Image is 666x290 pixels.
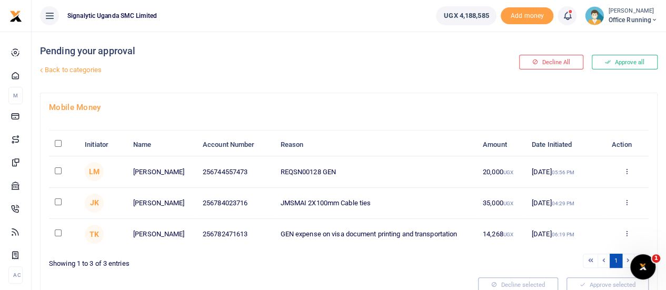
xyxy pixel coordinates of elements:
[503,201,513,206] small: UGX
[49,253,345,269] div: Showing 1 to 3 of 3 entries
[197,156,275,187] td: 256744557473
[526,156,604,187] td: [DATE]
[551,201,574,206] small: 04:29 PM
[274,219,476,249] td: GEN expense on visa document printing and transportation
[37,61,449,79] a: Back to categories
[501,7,553,25] li: Toup your wallet
[127,188,197,219] td: [PERSON_NAME]
[608,15,658,25] span: Office Running
[49,102,649,113] h4: Mobile Money
[197,219,275,249] td: 256782471613
[85,225,104,244] span: Thomas Kayongo
[40,45,449,57] h4: Pending your approval
[585,6,658,25] a: profile-user [PERSON_NAME] Office Running
[63,11,161,21] span: Signalytic Uganda SMC Limited
[477,134,526,156] th: Amount: activate to sort column ascending
[49,134,79,156] th: : activate to sort column descending
[630,254,655,279] iframe: Intercom live chat
[9,10,22,23] img: logo-small
[274,188,476,219] td: JMSMAI 2X100mm Cable ties
[8,87,23,104] li: M
[477,156,526,187] td: 20,000
[501,11,553,19] a: Add money
[526,188,604,219] td: [DATE]
[551,169,574,175] small: 05:56 PM
[274,134,476,156] th: Reason: activate to sort column ascending
[526,134,604,156] th: Date Initiated: activate to sort column ascending
[477,219,526,249] td: 14,268
[197,134,275,156] th: Account Number: activate to sort column ascending
[127,219,197,249] td: [PERSON_NAME]
[604,134,649,156] th: Action: activate to sort column ascending
[432,6,501,25] li: Wallet ballance
[197,188,275,219] td: 256784023716
[608,7,658,16] small: [PERSON_NAME]
[501,7,553,25] span: Add money
[127,156,197,187] td: [PERSON_NAME]
[274,156,476,187] td: REQSN00128 GEN
[503,169,513,175] small: UGX
[652,254,660,263] span: 1
[519,55,583,69] button: Decline All
[592,55,658,69] button: Approve all
[436,6,496,25] a: UGX 4,188,585
[127,134,197,156] th: Name: activate to sort column ascending
[526,219,604,249] td: [DATE]
[79,134,127,156] th: Initiator: activate to sort column ascending
[551,232,574,237] small: 06:19 PM
[610,254,622,268] a: 1
[503,232,513,237] small: UGX
[585,6,604,25] img: profile-user
[85,162,104,181] span: Lucas Maugin
[444,11,489,21] span: UGX 4,188,585
[9,12,22,19] a: logo-small logo-large logo-large
[8,266,23,284] li: Ac
[85,194,104,213] span: Jolly Kasango
[477,188,526,219] td: 35,000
